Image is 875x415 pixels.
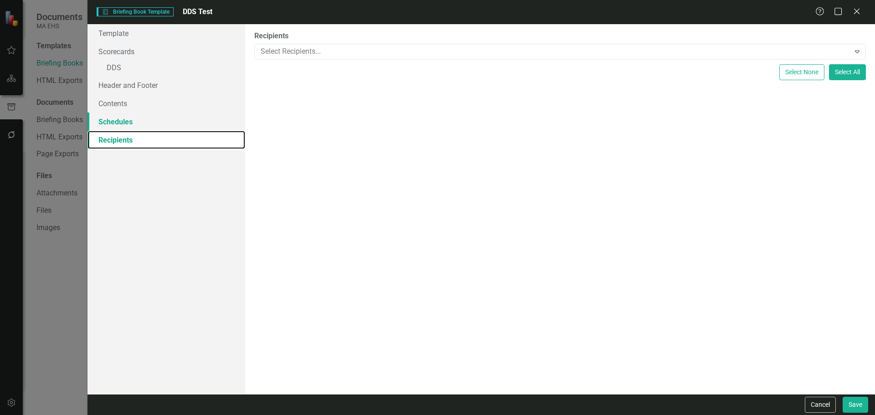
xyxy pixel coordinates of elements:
[87,61,245,77] a: DDS
[87,42,245,61] a: Scorecards
[254,31,866,41] label: Recipients
[87,24,245,42] a: Template
[87,113,245,131] a: Schedules
[779,64,824,80] button: Select None
[87,131,245,149] a: Recipients
[87,76,245,94] a: Header and Footer
[843,397,868,413] button: Save
[829,64,866,80] button: Select All
[97,7,174,16] span: Briefing Book Template
[183,7,212,16] span: DDS Test
[805,397,836,413] button: Cancel
[87,94,245,113] a: Contents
